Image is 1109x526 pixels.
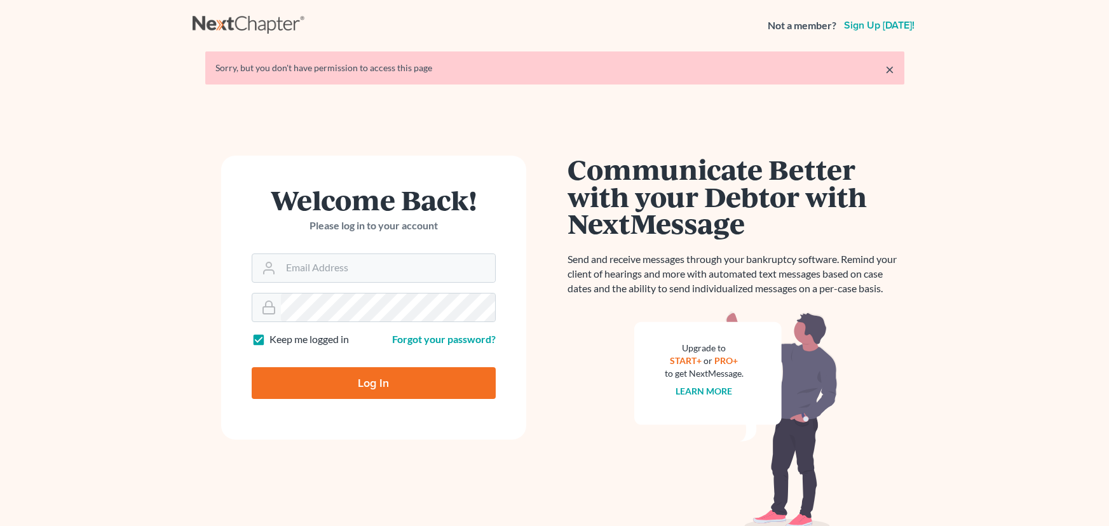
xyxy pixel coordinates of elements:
a: Learn more [676,386,732,396]
a: × [885,62,894,77]
div: to get NextMessage. [665,367,744,380]
h1: Welcome Back! [252,186,496,213]
input: Log In [252,367,496,399]
p: Send and receive messages through your bankruptcy software. Remind your client of hearings and mo... [568,252,904,296]
span: or [704,355,712,366]
a: Sign up [DATE]! [841,20,917,30]
label: Keep me logged in [269,332,349,347]
p: Please log in to your account [252,219,496,233]
a: PRO+ [714,355,738,366]
div: Sorry, but you don't have permission to access this page [215,62,894,74]
a: Forgot your password? [392,333,496,345]
strong: Not a member? [768,18,836,33]
input: Email Address [281,254,495,282]
div: Upgrade to [665,342,744,354]
h1: Communicate Better with your Debtor with NextMessage [568,156,904,237]
a: START+ [670,355,702,366]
